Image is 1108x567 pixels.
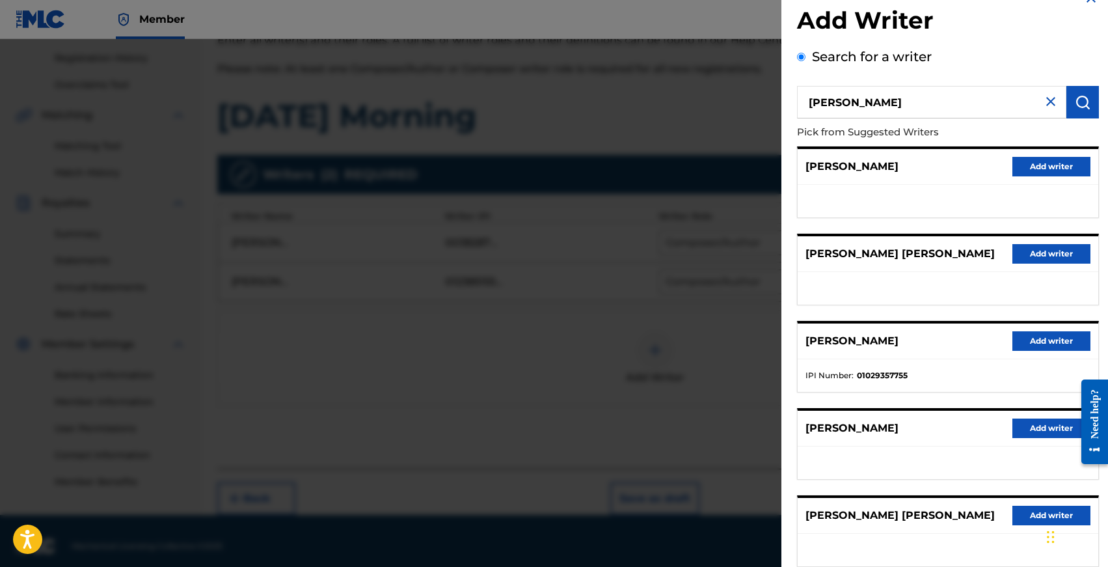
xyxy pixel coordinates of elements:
div: Trascina [1047,518,1055,557]
label: Search for a writer [812,49,932,64]
span: Member [139,12,185,27]
span: IPI Number : [805,370,854,381]
img: MLC Logo [16,10,66,29]
button: Add writer [1012,419,1090,438]
img: Top Rightsholder [116,12,131,27]
iframe: Chat Widget [1043,505,1108,567]
strong: 01029357755 [857,370,908,381]
img: close [1043,94,1059,109]
button: Add writer [1012,244,1090,264]
div: Widget chat [1043,505,1108,567]
button: Add writer [1012,331,1090,351]
p: [PERSON_NAME] [805,333,899,349]
p: [PERSON_NAME] [805,421,899,436]
iframe: Resource Center [1072,369,1108,474]
button: Add writer [1012,157,1090,176]
img: Search Works [1075,94,1090,110]
p: [PERSON_NAME] [805,159,899,174]
input: Search writer's name or IPI Number [797,86,1066,118]
p: [PERSON_NAME] [PERSON_NAME] [805,246,995,262]
p: [PERSON_NAME] [PERSON_NAME] [805,508,995,523]
p: Pick from Suggested Writers [797,118,1025,146]
button: Add writer [1012,506,1090,525]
